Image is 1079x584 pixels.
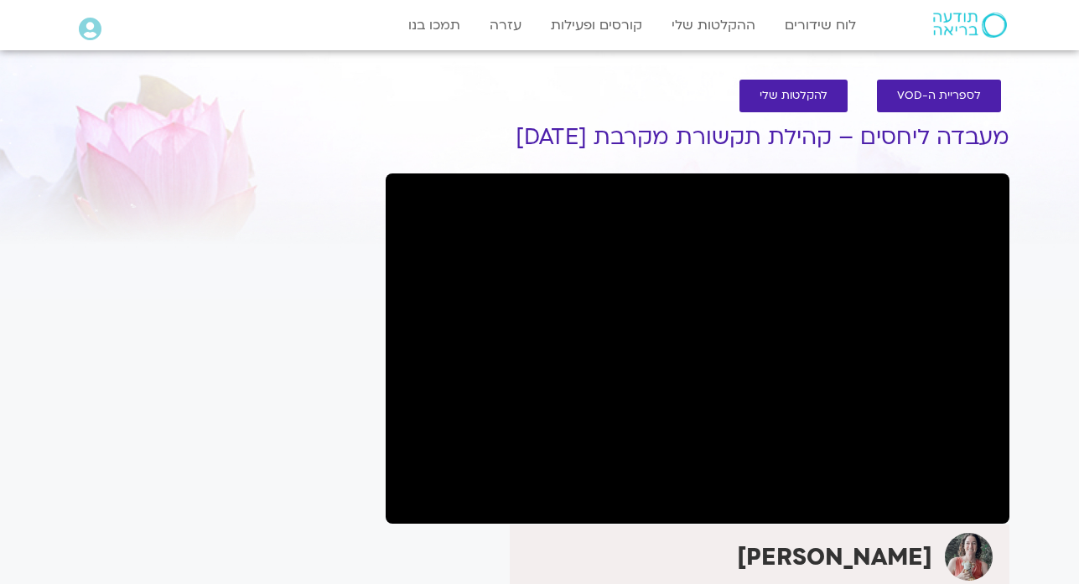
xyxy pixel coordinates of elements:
h1: מעבדה ליחסים – קהילת תקשורת מקרבת [DATE] [386,125,1009,150]
img: לילך בן דרור [945,533,993,581]
a: לוח שידורים [776,9,864,41]
span: להקלטות שלי [760,90,827,102]
img: תודעה בריאה [933,13,1007,38]
strong: [PERSON_NAME] [737,541,932,573]
span: לספריית ה-VOD [897,90,981,102]
a: תמכו בנו [400,9,469,41]
a: לספריית ה-VOD [877,80,1001,112]
a: להקלטות שלי [739,80,848,112]
a: קורסים ופעילות [542,9,651,41]
a: ההקלטות שלי [663,9,764,41]
a: עזרה [481,9,530,41]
